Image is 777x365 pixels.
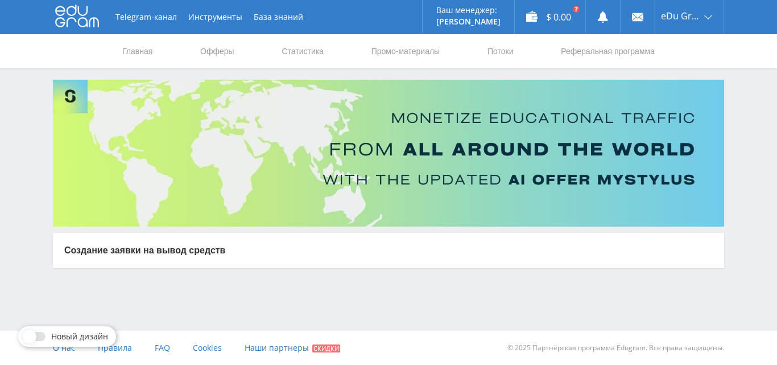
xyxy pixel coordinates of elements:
[280,34,325,68] a: Статистика
[436,17,501,26] p: [PERSON_NAME]
[193,331,222,365] a: Cookies
[486,34,515,68] a: Потоки
[53,80,724,227] img: Banner
[199,34,235,68] a: Офферы
[245,342,309,353] span: Наши партнеры
[394,331,724,365] div: © 2025 Партнёрская программа Edugram. Все права защищены.
[155,331,170,365] a: FAQ
[661,11,701,20] span: eDu Group
[121,34,154,68] a: Главная
[98,342,132,353] span: Правила
[560,34,656,68] a: Реферальная программа
[64,244,713,257] p: Создание заявки на вывод средств
[436,6,501,15] p: Ваш менеджер:
[51,332,108,341] span: Новый дизайн
[53,342,75,353] span: О нас
[193,342,222,353] span: Cookies
[245,331,340,365] a: Наши партнеры Скидки
[312,345,340,352] span: Скидки
[370,34,441,68] a: Промо-материалы
[98,331,132,365] a: Правила
[53,331,75,365] a: О нас
[155,342,170,353] span: FAQ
